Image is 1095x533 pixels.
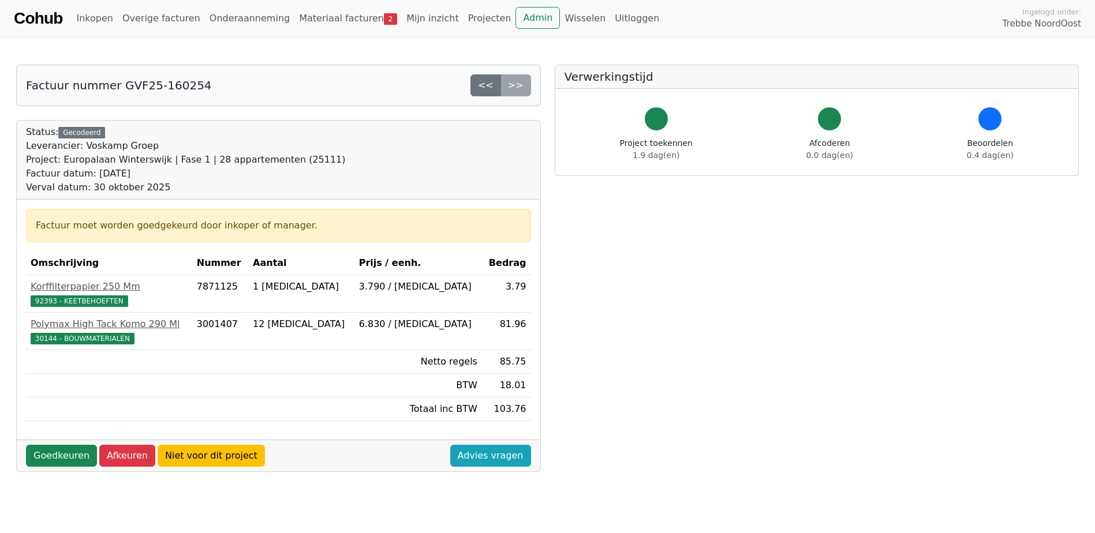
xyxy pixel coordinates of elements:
[354,252,482,275] th: Prijs / eenh.
[36,219,521,232] div: Factuur moet worden goedgekeurd door inkoper of manager.
[31,333,134,344] span: 30144 - BOUWMATERIALEN
[26,167,346,181] div: Factuur datum: [DATE]
[31,295,128,307] span: 92393 - KEETBEHOEFTEN
[359,280,477,294] div: 3.790 / [MEDICAL_DATA]
[1022,6,1081,17] span: Ingelogd onder:
[58,127,105,138] div: Gecodeerd
[482,374,531,397] td: 18.01
[31,317,188,331] div: Polymax High Tack Komo 290 Ml
[482,313,531,350] td: 81.96
[26,181,346,194] div: Verval datum: 30 oktober 2025
[294,7,402,30] a: Materiaal facturen2
[464,7,516,30] a: Projecten
[967,151,1014,160] span: 0.4 dag(en)
[515,7,560,29] a: Admin
[158,445,265,467] a: Niet voor dit project
[14,5,62,32] a: Cohub
[205,7,294,30] a: Onderaanneming
[560,7,610,30] a: Wisselen
[384,13,397,25] span: 2
[633,151,679,160] span: 1.9 dag(en)
[192,252,248,275] th: Nummer
[482,397,531,421] td: 103.76
[253,317,350,331] div: 12 [MEDICAL_DATA]
[248,252,354,275] th: Aantal
[806,151,853,160] span: 0.0 dag(en)
[99,445,155,467] a: Afkeuren
[482,275,531,313] td: 3.79
[354,374,482,397] td: BTW
[354,397,482,421] td: Totaal inc BTW
[26,139,346,153] div: Leverancier: Voskamp Groep
[26,252,192,275] th: Omschrijving
[192,313,248,350] td: 3001407
[118,7,205,30] a: Overige facturen
[450,445,531,467] a: Advies vragen
[610,7,664,30] a: Uitloggen
[482,252,531,275] th: Bedrag
[26,153,346,167] div: Project: Europalaan Winterswijk | Fase 1 | 28 appartementen (25111)
[359,317,477,331] div: 6.830 / [MEDICAL_DATA]
[26,125,346,194] div: Status:
[565,70,1070,84] h5: Verwerkingstijd
[620,137,693,162] div: Project toekennen
[26,445,97,467] a: Goedkeuren
[1003,17,1081,31] span: Trebbe NoordOost
[482,350,531,374] td: 85.75
[402,7,464,30] a: Mijn inzicht
[967,137,1014,162] div: Beoordelen
[806,137,853,162] div: Afcoderen
[31,280,188,307] a: Korffilterpapier 250 Mm92393 - KEETBEHOEFTEN
[253,280,350,294] div: 1 [MEDICAL_DATA]
[31,280,188,294] div: Korffilterpapier 250 Mm
[470,74,501,96] a: <<
[26,78,212,92] h5: Factuur nummer GVF25-160254
[31,317,188,345] a: Polymax High Tack Komo 290 Ml30144 - BOUWMATERIALEN
[192,275,248,313] td: 7871125
[354,350,482,374] td: Netto regels
[72,7,117,30] a: Inkopen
